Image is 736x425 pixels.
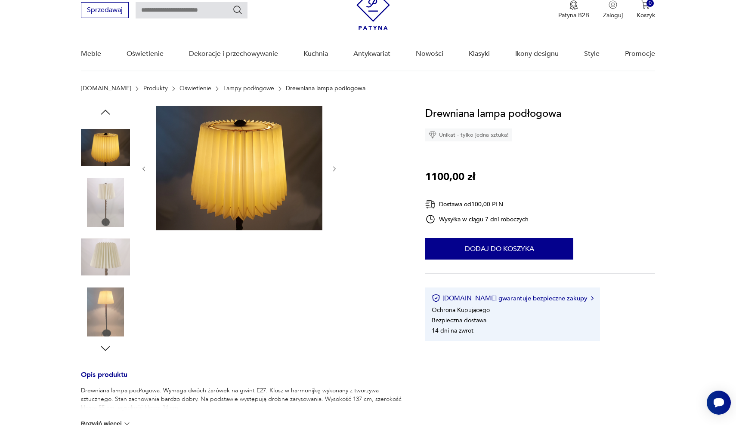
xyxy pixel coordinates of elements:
[81,372,405,386] h3: Opis produktu
[603,11,623,19] p: Zaloguj
[353,37,390,70] a: Antykwariat
[432,316,486,324] li: Bezpieczna dostawa
[425,106,561,122] h1: Drewniana lampa podłogowa
[81,2,129,18] button: Sprzedawaj
[641,0,650,9] img: Ikona koszyka
[637,11,655,19] p: Koszyk
[425,199,436,210] img: Ikona dostawy
[81,232,130,281] img: Zdjęcie produktu Drewniana lampa podłogowa
[558,0,589,19] button: Patyna B2B
[303,37,328,70] a: Kuchnia
[425,128,512,141] div: Unikat - tylko jedna sztuka!
[591,296,594,300] img: Ikona strzałki w prawo
[81,8,129,14] a: Sprzedawaj
[432,306,490,314] li: Ochrona Kupującego
[569,0,578,10] img: Ikona medalu
[223,85,274,92] a: Lampy podłogowe
[603,0,623,19] button: Zaloguj
[625,37,655,70] a: Promocje
[429,131,436,139] img: Ikona diamentu
[425,169,475,185] p: 1100,00 zł
[425,199,529,210] div: Dostawa od 100,00 PLN
[81,37,101,70] a: Meble
[558,11,589,19] p: Patyna B2B
[127,37,164,70] a: Oświetlenie
[558,0,589,19] a: Ikona medaluPatyna B2B
[515,37,559,70] a: Ikony designu
[416,37,443,70] a: Nowości
[637,0,655,19] button: 0Koszyk
[432,294,593,303] button: [DOMAIN_NAME] gwarantuje bezpieczne zakupy
[609,0,617,9] img: Ikonka użytkownika
[432,327,473,335] li: 14 dni na zwrot
[286,85,365,92] p: Drewniana lampa podłogowa
[81,287,130,336] img: Zdjęcie produktu Drewniana lampa podłogowa
[81,85,131,92] a: [DOMAIN_NAME]
[469,37,490,70] a: Klasyki
[81,386,405,412] p: Drewniana lampa podłogowa. Wymaga dwóch żarówek na gwint E27. Klosz w harmonijkę wykonany z tworz...
[156,106,322,230] img: Zdjęcie produktu Drewniana lampa podłogowa
[232,5,243,15] button: Szukaj
[81,178,130,227] img: Zdjęcie produktu Drewniana lampa podłogowa
[81,123,130,172] img: Zdjęcie produktu Drewniana lampa podłogowa
[425,214,529,224] div: Wysyłka w ciągu 7 dni roboczych
[432,294,440,303] img: Ikona certyfikatu
[143,85,168,92] a: Produkty
[189,37,278,70] a: Dekoracje i przechowywanie
[179,85,211,92] a: Oświetlenie
[707,391,731,415] iframe: Smartsupp widget button
[425,238,573,260] button: Dodaj do koszyka
[584,37,600,70] a: Style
